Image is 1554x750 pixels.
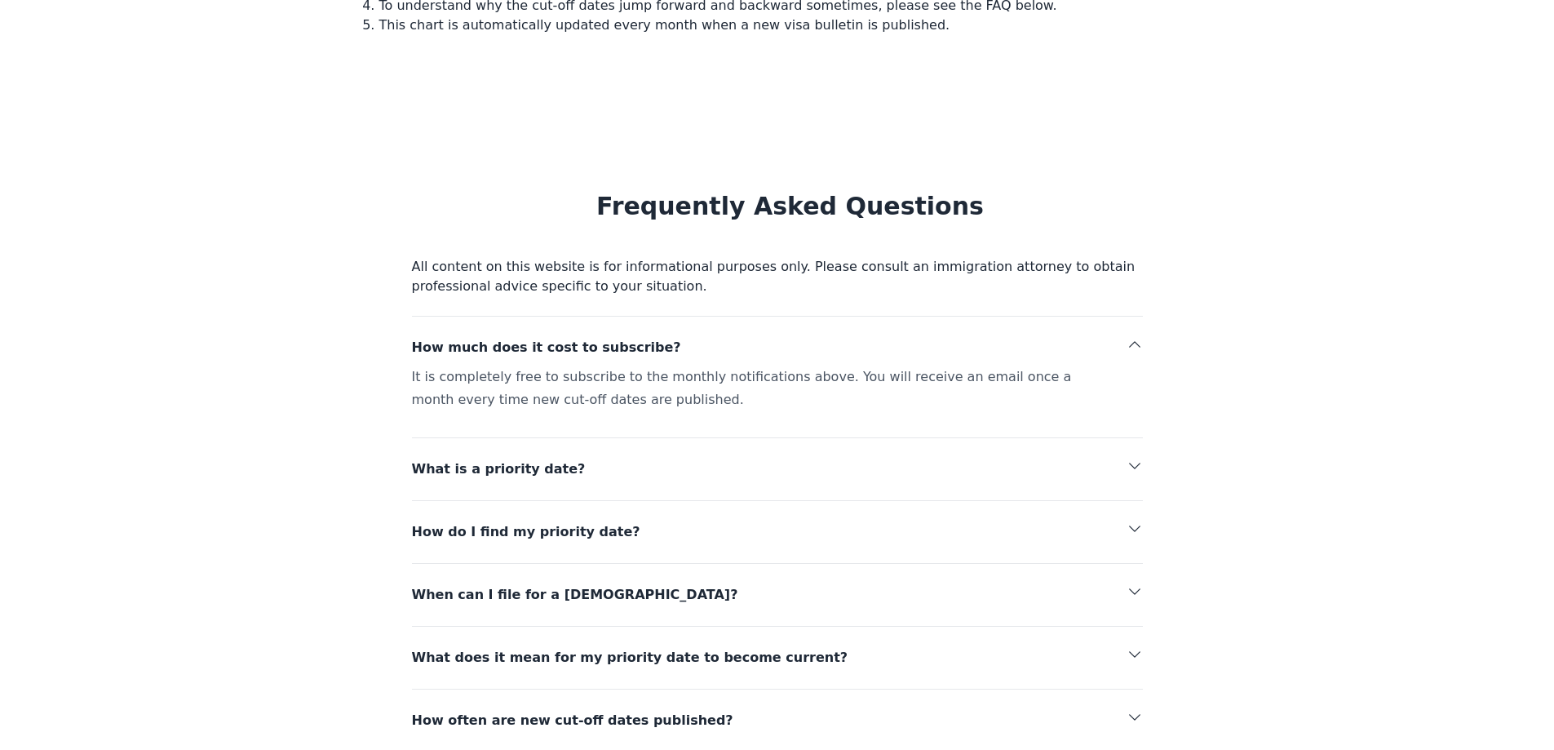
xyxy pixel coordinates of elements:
[412,584,1021,606] span: When can I file for a [DEMOGRAPHIC_DATA]?
[412,501,1143,544] button: How do I find my priority date?
[412,366,1143,418] div: It is completely free to subscribe to the monthly notifications above. You will receive an email ...
[334,192,1221,224] h2: Frequently Asked Questions
[412,317,1143,359] button: How much does it cost to subscribe?
[412,458,1021,481] span: What is a priority date?
[412,521,1021,544] span: How do I find my priority date?
[412,690,1143,732] button: How often are new cut-off dates published?
[412,627,1143,669] button: What does it mean for my priority date to become current?
[412,336,1021,359] span: How much does it cost to subscribe?
[379,16,1221,35] li: This chart is automatically updated every month when a new visa bulletin is published.
[412,709,1021,732] span: How often are new cut-off dates published?
[412,646,1021,669] span: What does it mean for my priority date to become current?
[412,564,1143,606] button: When can I file for a [DEMOGRAPHIC_DATA]?
[412,257,1143,296] p: All content on this website is for informational purposes only. Please consult an immigration att...
[412,438,1143,481] button: What is a priority date?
